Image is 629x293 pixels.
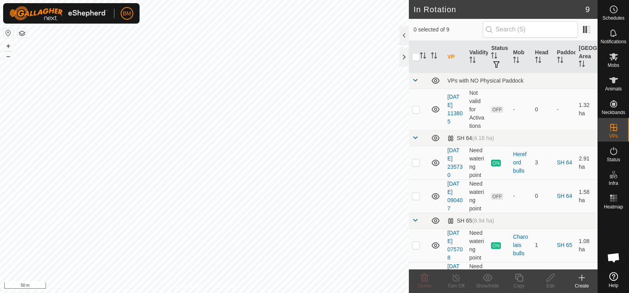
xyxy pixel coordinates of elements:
a: Help [598,269,629,291]
span: 0 selected of 9 [414,26,483,34]
div: - [513,105,529,114]
span: Notifications [601,39,626,44]
td: Not valid for Activations [466,88,488,130]
div: SH 65 [447,217,494,224]
span: OFF [491,106,503,113]
span: Delete [418,283,432,289]
div: Charolais bulls [513,233,529,258]
p-sorticon: Activate to sort [557,58,563,64]
td: 3 [532,146,554,179]
button: Reset Map [4,28,13,38]
th: Mob [510,41,532,73]
td: 0 [532,179,554,213]
a: [DATE] 235730 [447,147,463,178]
span: Schedules [602,16,624,20]
span: Neckbands [601,110,625,115]
a: SH 65 [557,242,572,248]
td: 1.58 ha [576,179,598,213]
span: OFF [491,193,503,200]
span: VPs [609,134,618,138]
th: Validity [466,41,488,73]
p-sorticon: Activate to sort [431,53,437,60]
th: Paddock [554,41,576,73]
div: SH 64 [447,135,494,142]
a: [DATE] 090407 [447,181,463,212]
a: [DATE] 113805 [447,94,463,125]
th: [GEOGRAPHIC_DATA] Area [576,41,598,73]
p-sorticon: Activate to sort [469,58,476,64]
div: Edit [535,282,566,289]
th: Head [532,41,554,73]
a: SH 64 [557,193,572,199]
div: Hereford bulls [513,150,529,175]
p-sorticon: Activate to sort [491,53,497,60]
span: Status [607,157,620,162]
p-sorticon: Activate to sort [513,58,519,64]
a: SH 64 [557,159,572,166]
p-sorticon: Activate to sort [420,53,426,60]
td: 2.91 ha [576,146,598,179]
span: ON [491,160,500,166]
td: Need watering point [466,229,488,262]
p-sorticon: Activate to sort [579,62,585,68]
td: Need watering point [466,179,488,213]
td: 1.08 ha [576,229,598,262]
a: [DATE] 075708 [447,230,463,261]
span: Help [609,283,618,288]
td: 1 [532,229,554,262]
div: VPs with NO Physical Paddock [447,77,594,84]
h2: In Rotation [414,5,585,14]
p-sorticon: Activate to sort [535,58,541,64]
td: Need watering point [466,146,488,179]
div: Open chat [602,246,625,269]
span: Mobs [608,63,619,68]
div: Show/Hide [472,282,503,289]
td: 1.32 ha [576,88,598,130]
div: Create [566,282,598,289]
span: Animals [605,87,622,91]
th: VP [444,41,466,73]
div: - [513,192,529,200]
span: 9 [585,4,590,15]
button: – [4,52,13,61]
span: (8.94 ha) [472,217,494,224]
span: (4.18 ha) [472,135,494,141]
td: 0 [532,88,554,130]
button: + [4,41,13,51]
span: Infra [609,181,618,186]
input: Search (S) [483,21,578,38]
a: Privacy Policy [173,283,203,290]
div: Copy [503,282,535,289]
th: Status [488,41,510,73]
img: Gallagher Logo [9,6,108,20]
span: Heatmap [604,205,623,209]
div: Turn Off [440,282,472,289]
span: ON [491,242,500,249]
button: Map Layers [17,29,27,38]
td: - [554,88,576,130]
a: Contact Us [212,283,235,290]
span: BM [123,9,131,18]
